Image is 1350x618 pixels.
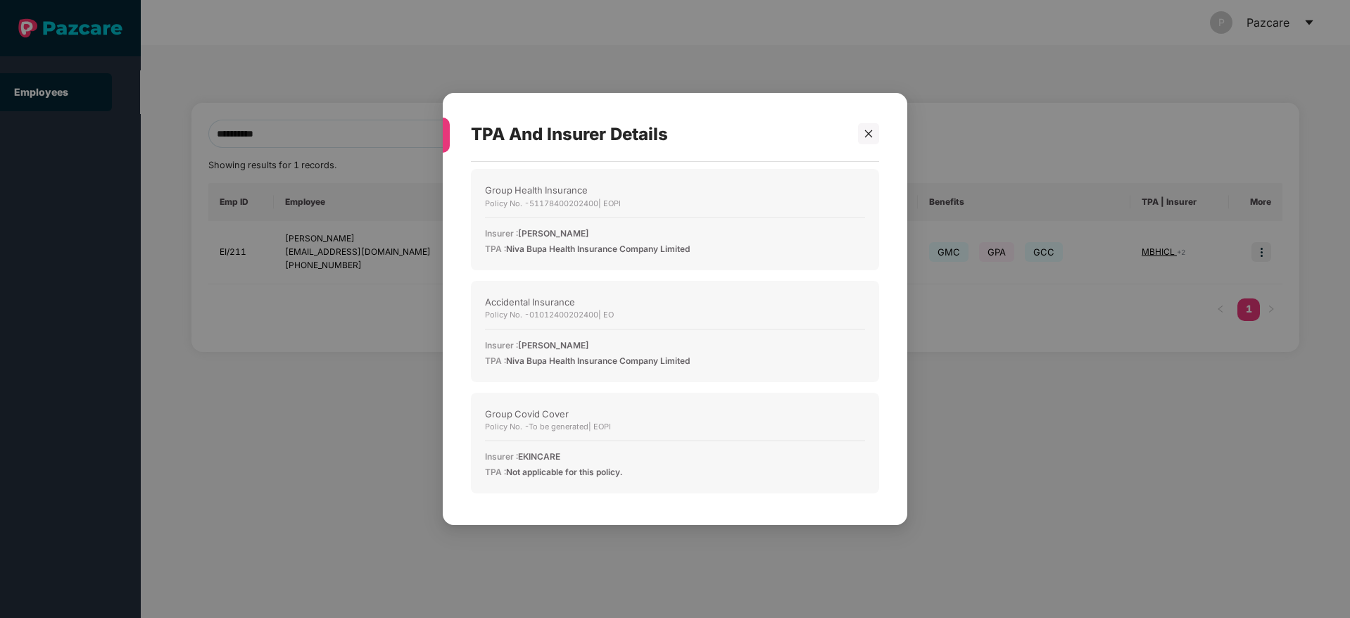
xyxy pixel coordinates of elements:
span: [PERSON_NAME] [518,228,589,239]
span: EKINCARE [518,451,560,462]
div: Policy No. - 51178400202400 | EOPI [485,198,865,210]
span: Not applicable for this policy. [506,467,622,477]
div: Group Covid Cover [485,407,865,421]
span: Insurer : [485,228,518,239]
div: TPA And Insurer Details [471,107,845,162]
span: Niva Bupa Health Insurance Company Limited [506,355,690,366]
span: [PERSON_NAME] [518,340,589,351]
div: Policy No. - 01012400202400 | EO [485,309,865,321]
div: Policy No. - To be generated | EOPI [485,421,865,433]
div: Accidental Insurance [485,295,865,309]
span: close [864,129,873,139]
span: Insurer : [485,340,518,351]
span: Insurer : [485,451,518,462]
span: TPA : [485,355,506,366]
span: TPA : [485,467,506,477]
span: TPA : [485,244,506,254]
span: Niva Bupa Health Insurance Company Limited [506,244,690,254]
div: Group Health Insurance [485,183,865,197]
